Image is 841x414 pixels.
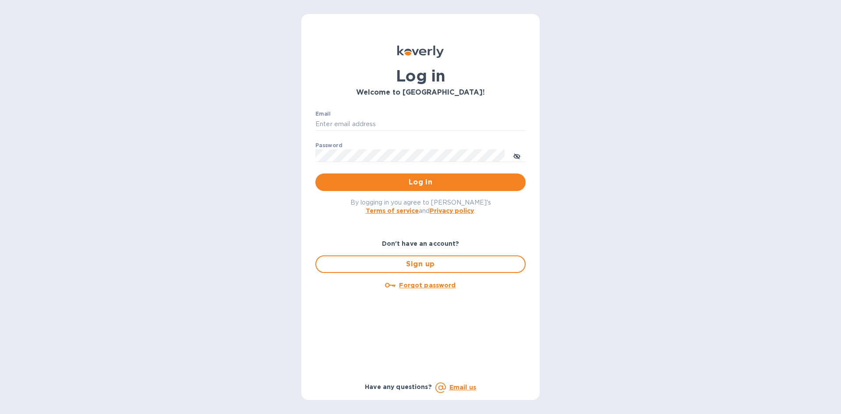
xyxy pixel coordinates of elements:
[350,199,491,214] span: By logging in you agree to [PERSON_NAME]'s and .
[315,118,526,131] input: Enter email address
[382,240,459,247] b: Don't have an account?
[508,147,526,164] button: toggle password visibility
[430,207,474,214] a: Privacy policy
[315,143,342,148] label: Password
[397,46,444,58] img: Koverly
[323,259,518,269] span: Sign up
[322,177,519,188] span: Log in
[315,67,526,85] h1: Log in
[315,88,526,97] h3: Welcome to [GEOGRAPHIC_DATA]!
[315,255,526,273] button: Sign up
[315,173,526,191] button: Log in
[315,111,331,117] label: Email
[449,384,476,391] a: Email us
[365,383,432,390] b: Have any questions?
[399,282,456,289] u: Forgot password
[366,207,419,214] a: Terms of service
